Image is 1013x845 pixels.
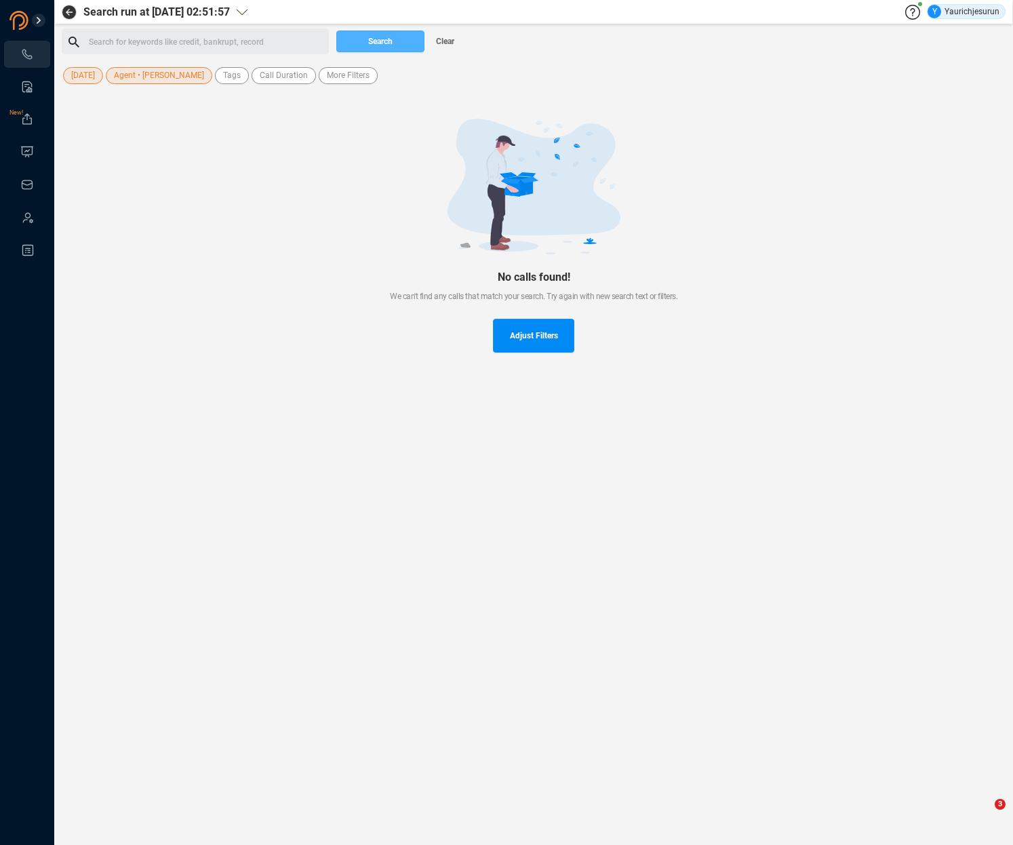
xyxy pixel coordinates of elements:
button: Call Duration [252,67,316,84]
iframe: Intercom live chat [967,799,999,831]
span: Adjust Filters [510,319,558,353]
li: Visuals [4,138,50,165]
a: New! [20,113,34,126]
span: [DATE] [71,67,95,84]
li: Exports [4,106,50,133]
span: Agent • [PERSON_NAME] [114,67,204,84]
button: Tags [215,67,249,84]
button: Agent • [PERSON_NAME] [106,67,212,84]
span: More Filters [327,67,370,84]
span: New! [9,99,23,126]
button: Search [336,31,424,52]
span: Tags [223,67,241,84]
span: 3 [995,799,1006,810]
button: [DATE] [63,67,103,84]
div: We can't find any calls that match your search. Try again with new search text or filters. [83,290,984,302]
div: No calls found! [83,271,984,283]
span: Search [368,31,393,52]
span: Clear [436,31,454,52]
span: Call Duration [260,67,308,84]
button: Clear [424,31,465,52]
li: Smart Reports [4,73,50,100]
div: Yaurichjesurun [928,5,999,18]
span: Search run at [DATE] 02:51:57 [83,4,230,20]
button: Adjust Filters [493,319,574,353]
button: More Filters [319,67,378,84]
li: Inbox [4,171,50,198]
span: Y [932,5,937,18]
img: prodigal-logo [9,11,84,30]
li: Interactions [4,41,50,68]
